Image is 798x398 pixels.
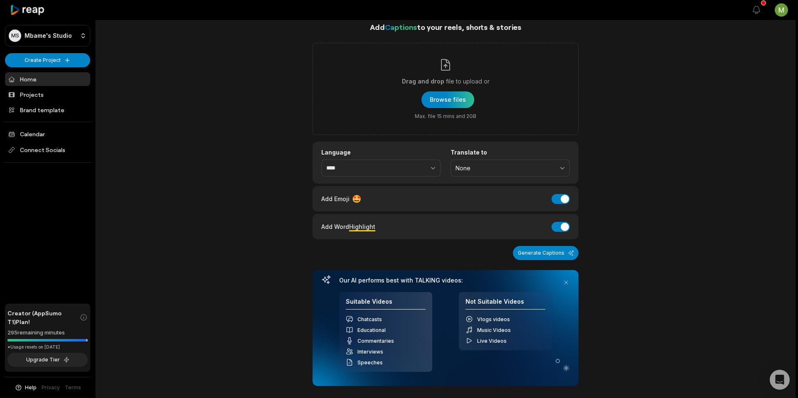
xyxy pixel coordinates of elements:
span: Max. file 15 mins and 2GB [415,113,476,120]
button: Help [15,384,37,391]
span: None [456,165,553,172]
span: Add Emoji [321,194,350,203]
h3: Our AI performs best with TALKING videos: [339,277,552,284]
h4: Suitable Videos [346,298,426,310]
div: Open Intercom Messenger [770,370,790,390]
a: Terms [65,384,81,391]
span: Creator (AppSumo T1) Plan! [7,309,80,326]
span: Connect Socials [5,142,90,157]
span: Chatcasts [357,316,382,322]
span: Speeches [357,359,383,366]
button: Drag and dropfile to upload orMax. file 15 mins and 2GB [421,91,474,108]
span: Vlogs videos [477,316,510,322]
div: Add Word [321,221,375,232]
span: Help [25,384,37,391]
a: Projects [5,88,90,101]
div: *Usage resets on [DATE] [7,344,88,350]
span: Drag and drop [402,76,444,86]
button: Create Project [5,53,90,67]
h1: Add to your reels, shorts & stories [313,21,579,33]
div: MS [9,29,21,42]
a: Brand template [5,103,90,117]
span: Highlight [349,223,375,230]
span: Captions [385,22,417,32]
span: Educational [357,327,386,333]
a: Calendar [5,127,90,141]
span: Live Videos [477,338,507,344]
label: Translate to [451,149,570,156]
span: Music Videos [477,327,511,333]
button: Generate Captions [513,246,579,260]
p: Mbame's Studio [25,32,72,39]
label: Language [321,149,441,156]
span: Interviews [357,349,383,355]
a: Home [5,72,90,86]
div: 295 remaining minutes [7,329,88,337]
span: 🤩 [352,193,361,204]
span: Commentaries [357,338,394,344]
button: Upgrade Tier [7,353,88,367]
button: None [451,160,570,177]
span: file to upload or [446,76,490,86]
h4: Not Suitable Videos [465,298,545,310]
a: Privacy [42,384,60,391]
